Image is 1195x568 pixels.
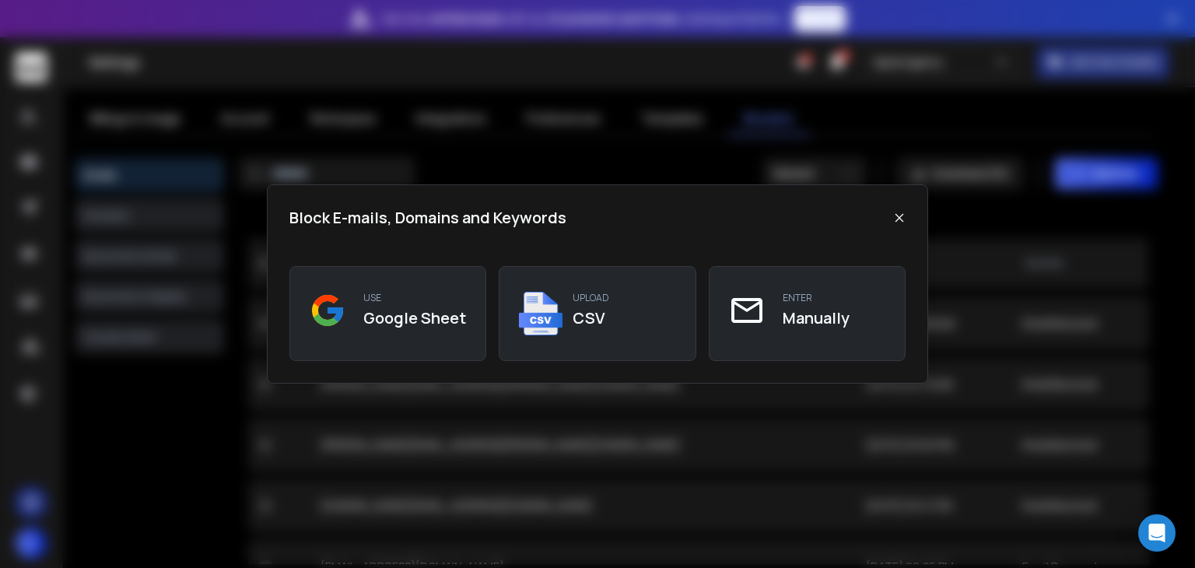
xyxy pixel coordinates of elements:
h1: Block E-mails, Domains and Keywords [289,207,566,229]
h3: Manually [783,307,850,329]
div: Open Intercom Messenger [1138,514,1176,552]
p: upload [573,292,609,304]
p: enter [783,292,850,304]
h3: CSV [573,307,609,329]
p: use [363,292,466,304]
h3: Google Sheet [363,307,466,329]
